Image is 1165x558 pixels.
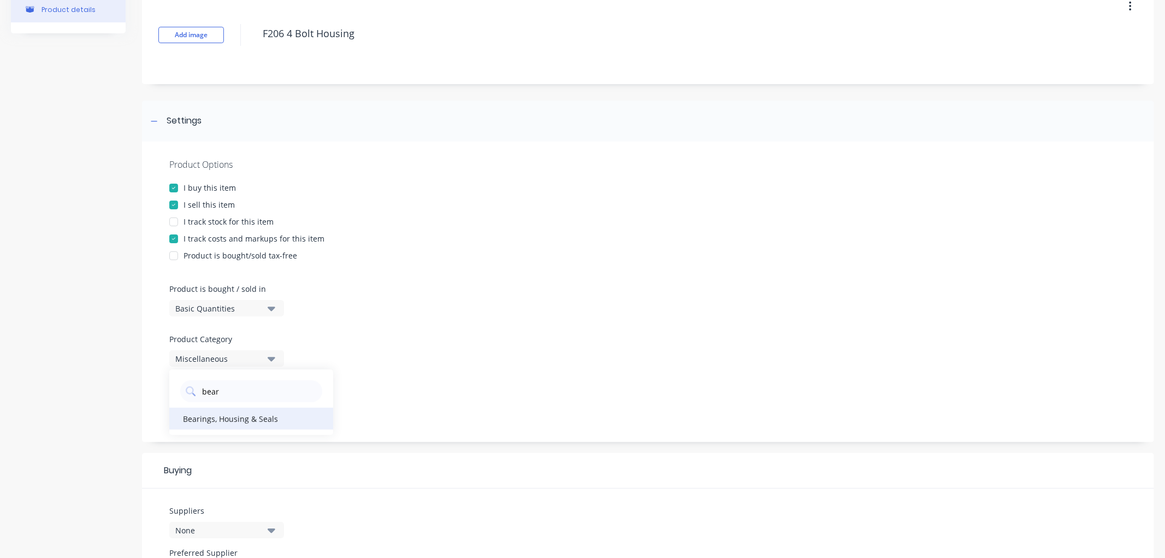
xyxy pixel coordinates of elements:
[142,453,1154,489] div: Buying
[169,283,279,295] label: Product is bought / sold in
[201,380,317,402] input: Search...
[257,21,1040,46] textarea: F206 4 Bolt Housing
[169,158,1127,171] div: Product Options
[175,525,263,536] div: None
[169,300,284,316] button: Basic Quantities
[184,250,297,261] div: Product is bought/sold tax-free
[184,216,274,227] div: I track stock for this item
[184,182,236,193] div: I buy this item
[42,5,96,14] div: Product details
[175,353,263,365] div: Miscellaneous
[184,233,324,244] div: I track costs and markups for this item
[158,27,224,43] button: Add image
[175,303,263,314] div: Basic Quantities
[169,350,284,367] button: Miscellaneous
[169,333,279,345] label: Product Category
[169,505,284,516] label: Suppliers
[169,408,333,430] div: Bearings, Housing & Seals
[169,522,284,538] button: None
[167,114,202,128] div: Settings
[184,199,235,210] div: I sell this item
